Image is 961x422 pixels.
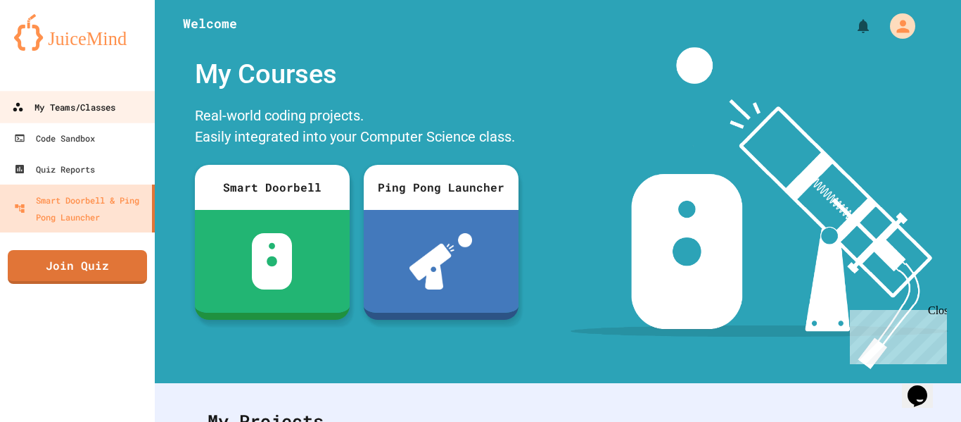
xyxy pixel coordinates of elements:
div: Real-world coding projects. Easily integrated into your Computer Science class. [188,101,526,154]
div: Ping Pong Launcher [364,165,518,210]
div: My Teams/Classes [12,99,115,116]
iframe: chat widget [902,366,947,408]
div: Smart Doorbell & Ping Pong Launcher [14,192,146,225]
iframe: chat widget [844,304,947,364]
img: ppl-with-ball.png [409,233,472,290]
div: Chat with us now!Close [6,6,97,89]
div: My Courses [188,47,526,101]
img: logo-orange.svg [14,14,141,51]
div: Code Sandbox [14,130,95,147]
div: Quiz Reports [14,161,95,178]
img: banner-image-my-projects.png [571,47,948,369]
a: Join Quiz [8,250,147,284]
img: sdb-white.svg [252,233,292,290]
div: My Notifications [829,14,875,38]
div: Smart Doorbell [195,165,350,210]
div: My Account [875,10,919,42]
